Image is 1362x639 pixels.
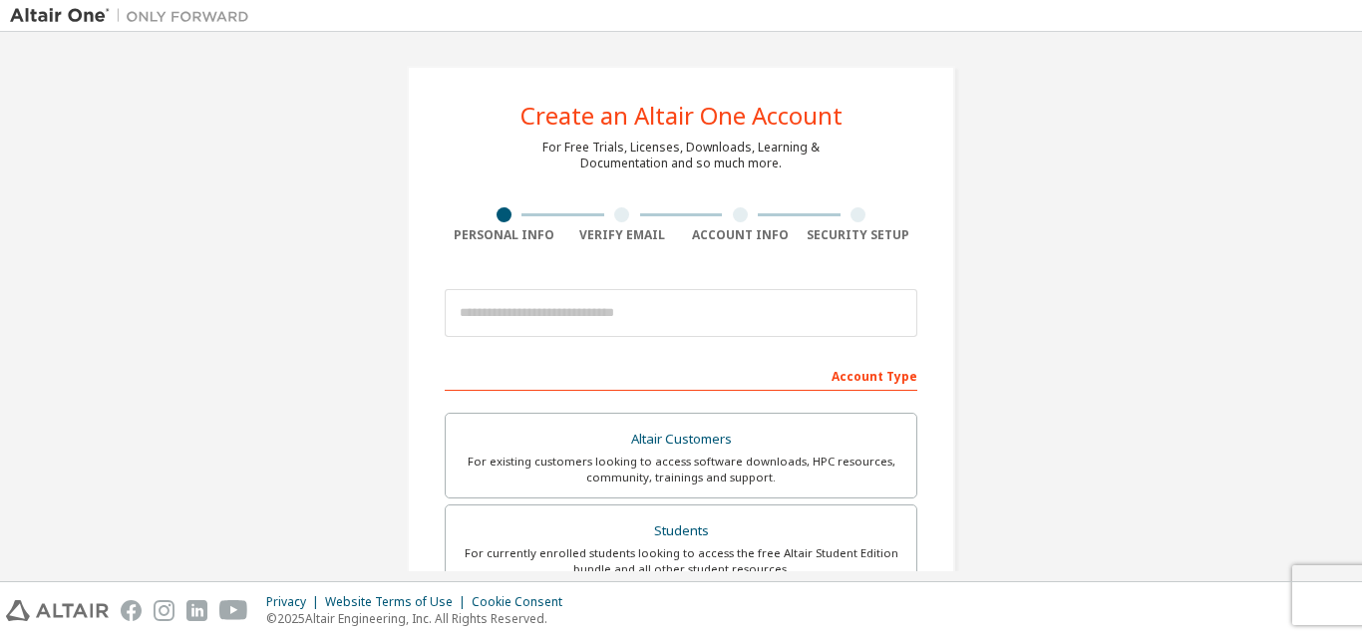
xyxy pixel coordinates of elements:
[186,600,207,621] img: linkedin.svg
[458,454,904,485] div: For existing customers looking to access software downloads, HPC resources, community, trainings ...
[6,600,109,621] img: altair_logo.svg
[266,594,325,610] div: Privacy
[445,227,563,243] div: Personal Info
[219,600,248,621] img: youtube.svg
[121,600,142,621] img: facebook.svg
[154,600,174,621] img: instagram.svg
[266,610,574,627] p: © 2025 Altair Engineering, Inc. All Rights Reserved.
[325,594,472,610] div: Website Terms of Use
[458,426,904,454] div: Altair Customers
[10,6,259,26] img: Altair One
[563,227,682,243] div: Verify Email
[445,359,917,391] div: Account Type
[520,104,843,128] div: Create an Altair One Account
[800,227,918,243] div: Security Setup
[681,227,800,243] div: Account Info
[542,140,820,171] div: For Free Trials, Licenses, Downloads, Learning & Documentation and so much more.
[458,545,904,577] div: For currently enrolled students looking to access the free Altair Student Edition bundle and all ...
[472,594,574,610] div: Cookie Consent
[458,517,904,545] div: Students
